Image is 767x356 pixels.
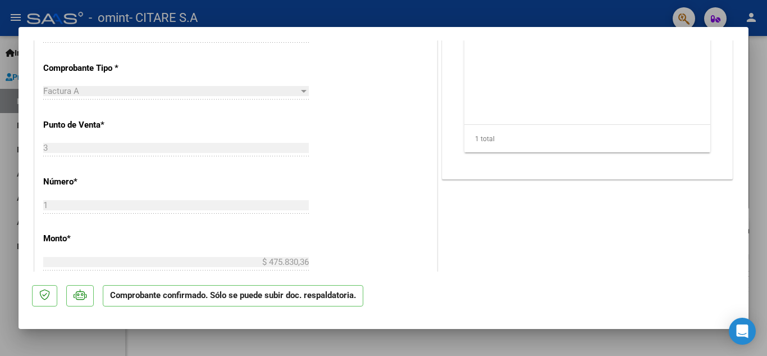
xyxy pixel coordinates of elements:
p: Monto [43,232,159,245]
p: Comprobante confirmado. Sólo se puede subir doc. respaldatoria. [103,285,363,307]
span: Factura A [43,86,79,96]
p: Punto de Venta [43,119,159,132]
p: Número [43,175,159,188]
div: 1 total [464,125,710,153]
p: Comprobante Tipo * [43,62,159,75]
div: Open Intercom Messenger [729,318,756,345]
